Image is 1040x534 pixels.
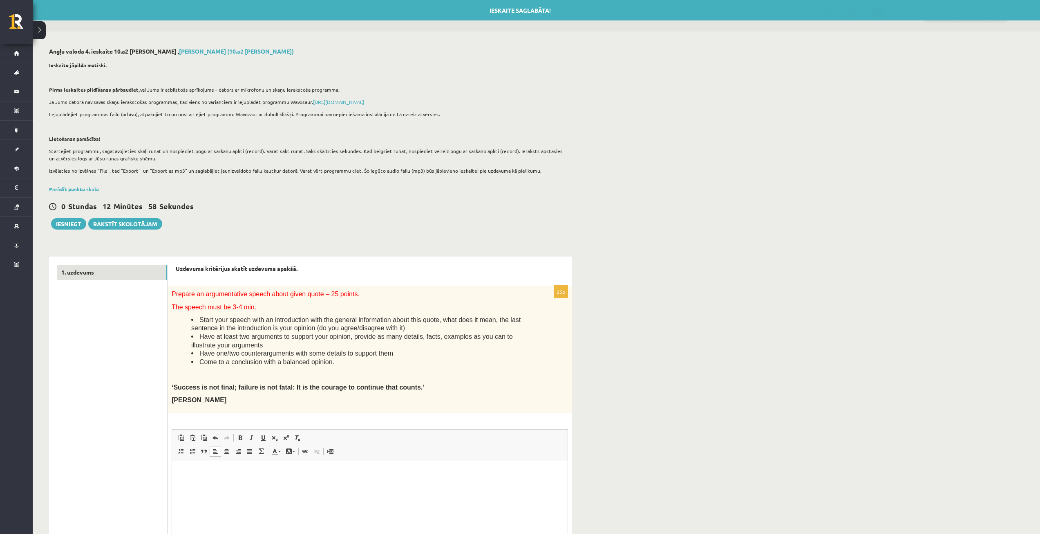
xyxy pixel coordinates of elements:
[49,167,568,174] p: Izvēlaties no izvēlnes "File", tad "Export" un "Export as mp3" un saglabājiet jaunizveidoto failu...
[49,110,568,118] p: Lejuplādējiet programmas failu (arhīvu), atpakojiet to un nostartējiet programmu Wavozaur ar dubu...
[210,433,221,443] a: Отменить (Ctrl+Z)
[187,446,198,457] a: Вставить / удалить маркированный список
[198,433,210,443] a: Вставить из Word
[187,433,198,443] a: Вставить только текст (Ctrl+Shift+V)
[311,446,322,457] a: Убрать ссылку
[172,397,226,403] span: [PERSON_NAME]
[49,86,140,93] strong: Pirms ieskaites pildīšanas pārbaudiet,
[554,285,568,298] p: 25p
[68,201,97,211] span: Stundas
[244,446,255,457] a: По ширине
[172,291,360,297] span: Prepare an argumentative speech about given quote – 25 points.
[269,446,283,457] a: Цвет текста
[191,333,513,349] span: Have at least two arguments to support your opinion, provide as many details, facts, examples as ...
[88,218,162,230] a: Rakstīt skolotājam
[159,201,194,211] span: Sekundes
[49,86,568,93] p: vai Jums ir atbilstošs aprīkojums - dators ar mikrofonu un skaņu ierakstoša programma.
[269,433,280,443] a: Подстрочный индекс
[176,265,297,272] strong: Uzdevuma kritērijus skatīt uzdevuma apakšā.
[148,201,157,211] span: 58
[49,48,572,55] h2: Angļu valoda 4. ieskaite 10.a2 [PERSON_NAME] ,
[283,446,297,457] a: Цвет фона
[49,135,101,142] strong: Lietošanas pamācība!
[114,201,143,211] span: Minūtes
[51,218,86,230] button: Iesniegt
[49,62,107,68] strong: Ieskaite jāpilda mutiski.
[191,316,521,332] span: Start your speech with an introduction with the general information about this quote, what does i...
[210,446,221,457] a: По левому краю
[49,186,99,192] a: Parādīt punktu skalu
[257,433,269,443] a: Подчеркнутый (Ctrl+U)
[255,446,267,457] a: Математика
[172,384,425,391] span: ‘Success is not final; failure is not fatal: It is the courage to continue that counts.’
[235,433,246,443] a: Полужирный (Ctrl+B)
[221,446,233,457] a: По центру
[49,147,568,162] p: Startējiet programmu, sagatavojieties skaļi runāt un nospiediet pogu ar sarkanu aplīti (record). ...
[313,99,364,105] a: [URL][DOMAIN_NAME]
[49,98,568,106] p: Ja Jums datorā nav savas skaņu ierakstošas programmas, tad viens no variantiem ir lejuplādēt prog...
[280,433,292,443] a: Надстрочный индекс
[179,47,294,55] a: [PERSON_NAME] (10.a2 [PERSON_NAME])
[221,433,233,443] a: Повторить (Ctrl+Y)
[246,433,257,443] a: Курсив (Ctrl+I)
[199,350,393,357] span: Have one/two counterarguments with some details to support them
[103,201,111,211] span: 12
[300,446,311,457] a: Вставить/Редактировать ссылку (Ctrl+K)
[175,446,187,457] a: Вставить / удалить нумерованный список
[292,433,303,443] a: Убрать форматирование
[172,304,256,311] span: The speech must be 3-4 min.
[324,446,336,457] a: Вставить разрыв страницы для печати
[198,446,210,457] a: Цитата
[9,14,33,35] a: Rīgas 1. Tālmācības vidusskola
[57,265,167,280] a: 1. uzdevums
[175,433,187,443] a: Вставить (Ctrl+V)
[233,446,244,457] a: По правому краю
[199,358,334,365] span: Come to a conclusion with a balanced opinion.
[61,201,65,211] span: 0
